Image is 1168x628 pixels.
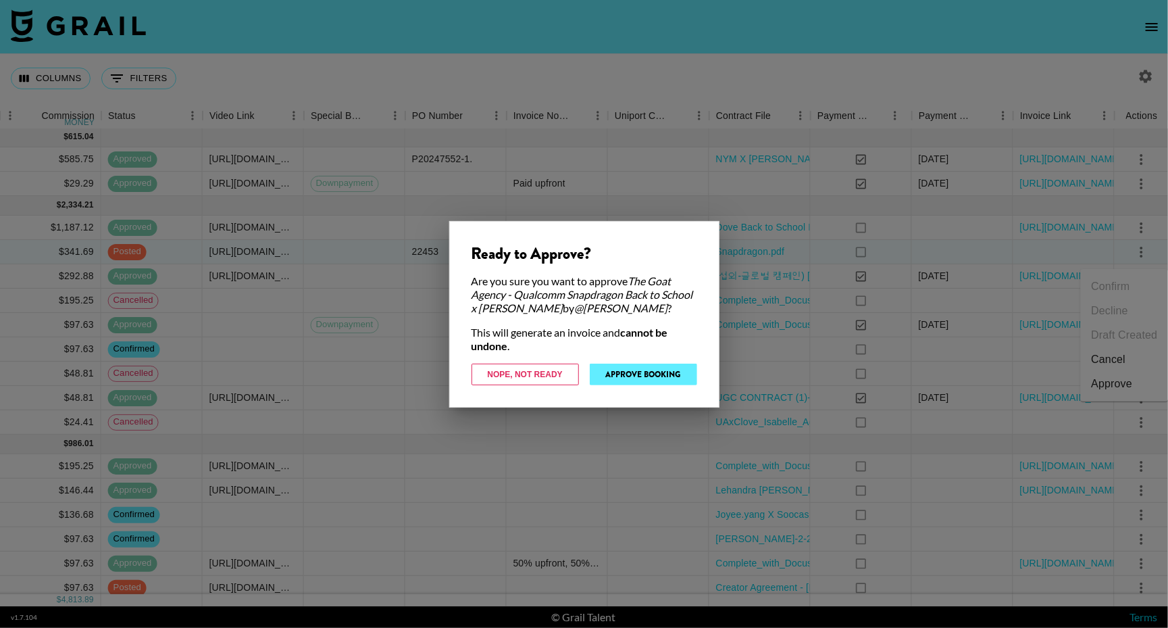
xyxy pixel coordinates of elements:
[472,274,693,314] em: The Goat Agency - Qualcomm Snapdragon Back to School x [PERSON_NAME]
[472,326,697,353] div: This will generate an invoice and .
[472,326,668,352] strong: cannot be undone
[472,364,579,385] button: Nope, Not Ready
[472,274,697,315] div: Are you sure you want to approve by ?
[575,301,668,314] em: @ [PERSON_NAME]
[590,364,697,385] button: Approve Booking
[472,243,697,264] div: Ready to Approve?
